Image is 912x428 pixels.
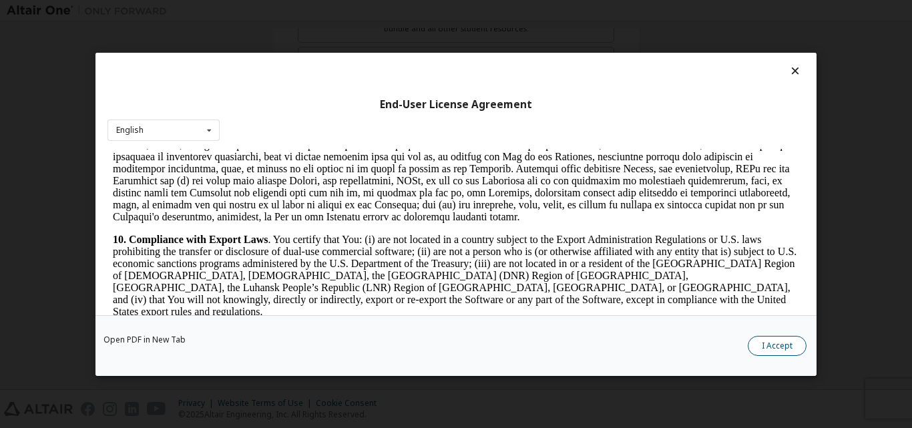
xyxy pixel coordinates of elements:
div: English [116,126,144,134]
a: Open PDF in New Tab [103,335,186,343]
p: . You certify that You: (i) are not located in a country subject to the Export Administration Reg... [5,85,692,169]
button: I Accept [748,335,807,355]
strong: 10. Compliance with Export Laws [5,85,160,96]
strong: 11. Term and Termination [5,180,124,191]
div: End-User License Agreement [107,97,805,111]
p: . [5,180,692,192]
